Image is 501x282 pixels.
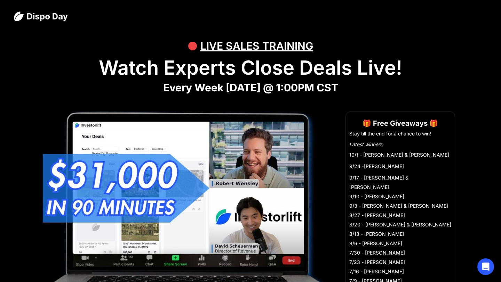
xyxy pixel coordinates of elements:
[477,258,494,275] div: Open Intercom Messenger
[163,81,338,94] strong: Every Week [DATE] @ 1:00PM CST
[363,119,438,127] strong: 🎁 Free Giveaways 🎁
[349,150,451,159] li: 10/1 - [PERSON_NAME] & [PERSON_NAME]
[14,56,487,80] h1: Watch Experts Close Deals Live!
[349,130,451,137] li: Stay till the end for a chance to win!
[349,141,384,147] em: Latest winners:
[200,35,313,56] div: LIVE SALES TRAINING
[349,161,451,171] li: 9/24 -[PERSON_NAME]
